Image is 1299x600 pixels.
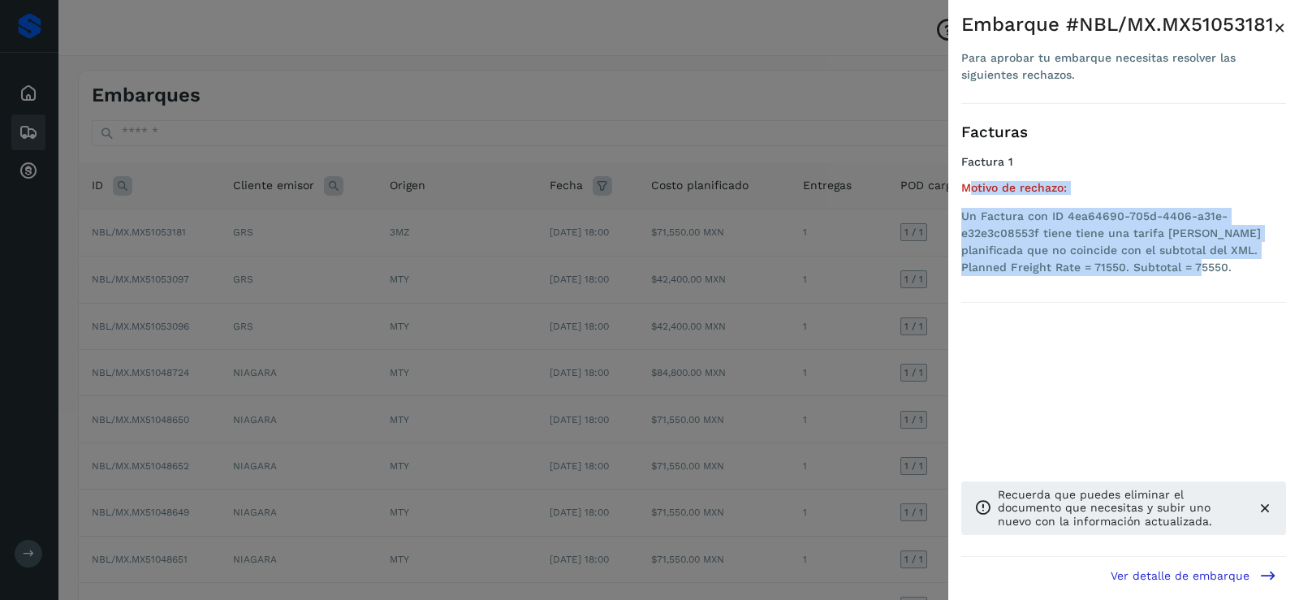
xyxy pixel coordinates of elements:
[961,13,1274,37] div: Embarque #NBL/MX.MX51053181
[961,155,1286,169] h4: Factura 1
[998,488,1244,529] p: Recuerda que puedes eliminar el documento que necesitas y subir uno nuevo con la información actu...
[1274,13,1286,42] button: Close
[961,208,1286,276] li: Un Factura con ID 4ea64690-705d-4406-a31e-e32e3c08553f tiene tiene una tarifa [PERSON_NAME] plani...
[961,181,1286,195] h5: Motivo de rechazo:
[961,123,1286,142] h3: Facturas
[1274,16,1286,39] span: ×
[961,50,1274,84] div: Para aprobar tu embarque necesitas resolver las siguientes rechazos.
[1101,557,1286,594] button: Ver detalle de embarque
[1111,570,1249,581] span: Ver detalle de embarque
